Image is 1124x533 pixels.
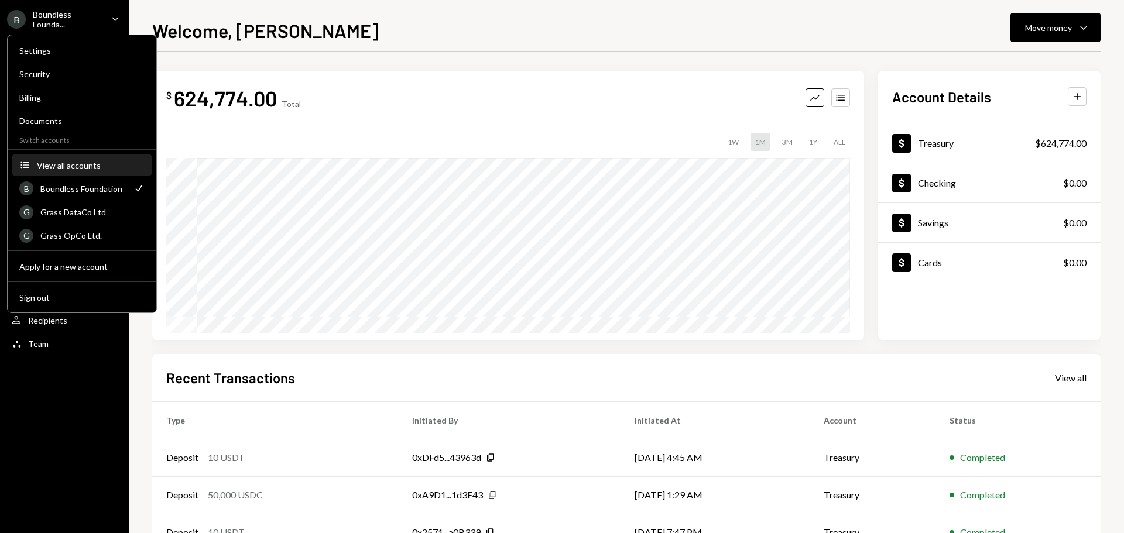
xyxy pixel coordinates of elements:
[152,401,398,439] th: Type
[166,451,198,465] div: Deposit
[804,133,822,151] div: 1Y
[28,315,67,325] div: Recipients
[918,257,942,268] div: Cards
[723,133,743,151] div: 1W
[1010,13,1101,42] button: Move money
[621,439,810,476] td: [DATE] 4:45 AM
[412,488,483,502] div: 0xA9D1...1d3E43
[621,476,810,514] td: [DATE] 1:29 AM
[19,46,145,56] div: Settings
[7,10,26,29] div: B
[12,225,152,246] a: GGrass OpCo Ltd.
[918,137,954,149] div: Treasury
[1055,371,1087,384] a: View all
[19,116,145,126] div: Documents
[810,401,935,439] th: Account
[152,19,379,42] h1: Welcome, [PERSON_NAME]
[40,207,145,217] div: Grass DataCo Ltd
[19,293,145,302] div: Sign out
[12,110,152,131] a: Documents
[7,310,122,331] a: Recipients
[282,99,301,109] div: Total
[166,488,198,502] div: Deposit
[208,451,245,465] div: 10 USDT
[8,133,156,145] div: Switch accounts
[1055,372,1087,384] div: View all
[40,231,145,240] div: Grass OpCo Ltd.
[878,203,1101,242] a: Savings$0.00
[878,163,1101,202] a: Checking$0.00
[40,184,126,194] div: Boundless Foundation
[12,63,152,84] a: Security
[960,451,1005,465] div: Completed
[33,9,102,29] div: Boundless Founda...
[174,85,277,111] div: 624,774.00
[19,69,145,79] div: Security
[918,177,956,188] div: Checking
[810,476,935,514] td: Treasury
[12,40,152,61] a: Settings
[12,287,152,308] button: Sign out
[19,181,33,195] div: B
[37,160,145,170] div: View all accounts
[829,133,850,151] div: ALL
[166,368,295,387] h2: Recent Transactions
[878,123,1101,163] a: Treasury$624,774.00
[878,243,1101,282] a: Cards$0.00
[19,92,145,102] div: Billing
[12,87,152,108] a: Billing
[1063,256,1087,270] div: $0.00
[19,262,145,271] div: Apply for a new account
[1063,176,1087,190] div: $0.00
[918,217,948,228] div: Savings
[1025,22,1072,34] div: Move money
[751,133,770,151] div: 1M
[12,256,152,277] button: Apply for a new account
[166,90,172,101] div: $
[412,451,481,465] div: 0xDFd5...43963d
[621,401,810,439] th: Initiated At
[12,201,152,222] a: GGrass DataCo Ltd
[892,87,991,106] h2: Account Details
[19,229,33,243] div: G
[960,488,1005,502] div: Completed
[208,488,263,502] div: 50,000 USDC
[28,339,49,349] div: Team
[19,205,33,219] div: G
[12,155,152,176] button: View all accounts
[777,133,797,151] div: 3M
[810,439,935,476] td: Treasury
[1035,136,1087,150] div: $624,774.00
[7,333,122,354] a: Team
[935,401,1101,439] th: Status
[1063,216,1087,230] div: $0.00
[398,401,621,439] th: Initiated By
